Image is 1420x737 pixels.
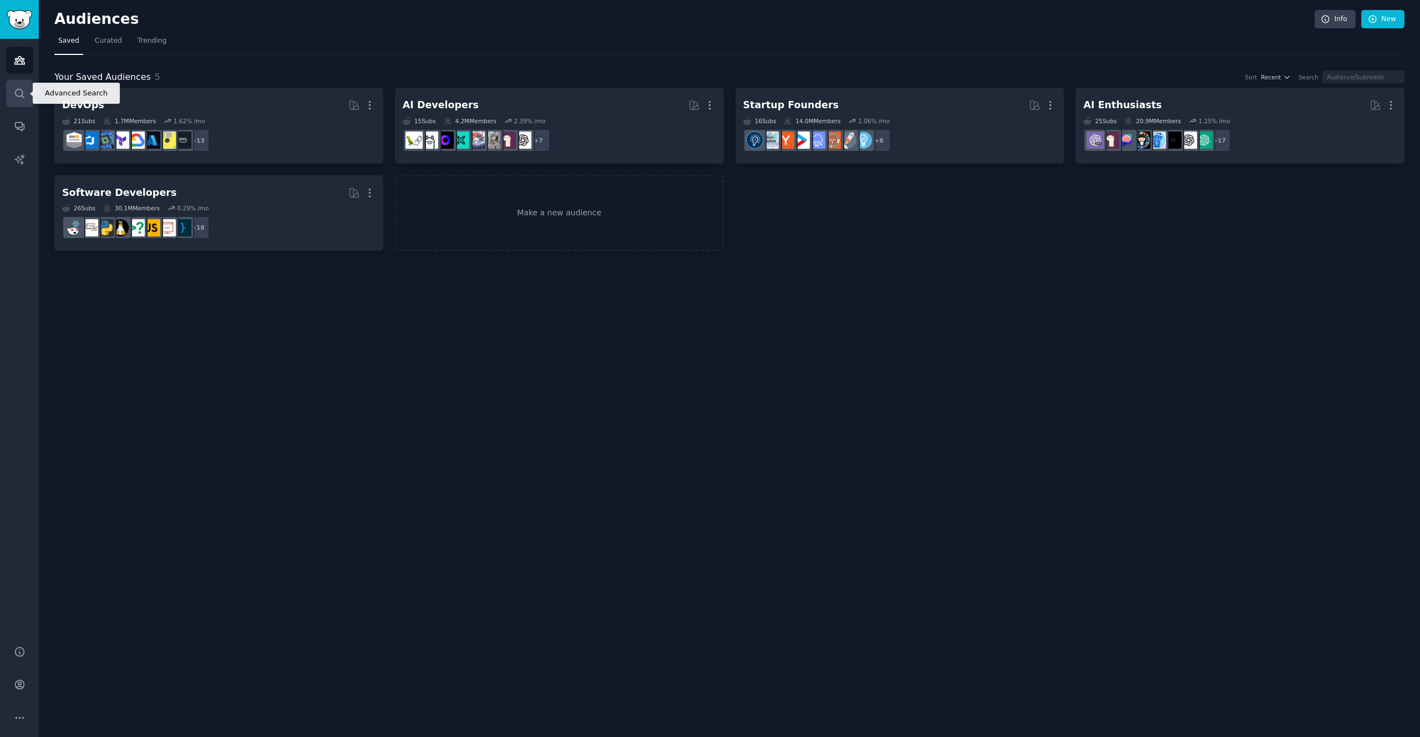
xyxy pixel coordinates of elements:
[128,132,145,149] img: googlecloud
[1133,132,1150,149] img: aiArt
[143,219,160,236] img: javascript
[1083,98,1162,112] div: AI Enthusiasts
[186,216,210,239] div: + 18
[1261,73,1281,81] span: Recent
[62,117,95,125] div: 21 Sub s
[54,70,151,84] span: Your Saved Audiences
[421,132,438,149] img: ollama
[134,32,170,55] a: Trending
[839,132,856,149] img: startups
[143,132,160,149] img: AZURE
[62,204,95,212] div: 26 Sub s
[1083,117,1117,125] div: 25 Sub s
[777,132,794,149] img: ycombinator
[1164,132,1181,149] img: ArtificialInteligence
[186,129,210,152] div: + 13
[159,219,176,236] img: webdev
[1076,88,1404,164] a: AI Enthusiasts25Subs20.9MMembers1.25% /mo+17ChatGPTOpenAIArtificialInteligenceartificialaiArtChat...
[1322,70,1404,83] input: Audience/Subreddit
[824,132,841,149] img: EntrepreneurRideAlong
[54,32,83,55] a: Saved
[7,10,32,29] img: GummySearch logo
[112,219,129,236] img: linux
[1118,132,1135,149] img: ChatGPTPromptGenius
[1261,73,1291,81] button: Recent
[743,98,839,112] div: Startup Founders
[444,117,496,125] div: 4.2M Members
[1361,10,1404,29] a: New
[1102,132,1119,149] img: LocalLLaMA
[177,204,209,212] div: 0.29 % /mo
[155,72,160,82] span: 5
[138,36,166,46] span: Trending
[743,117,777,125] div: 16 Sub s
[746,132,763,149] img: Entrepreneurship
[174,219,191,236] img: programming
[1199,117,1230,125] div: 1.25 % /mo
[54,175,383,251] a: Software Developers26Subs30.1MMembers0.29% /mo+18programmingwebdevjavascriptcscareerquestionslinu...
[437,132,454,149] img: LocalLLM
[62,98,104,112] div: DevOps
[403,117,436,125] div: 15 Sub s
[174,117,205,125] div: 1.62 % /mo
[405,132,423,149] img: LangChain
[1180,132,1197,149] img: OpenAI
[736,88,1064,164] a: Startup Founders16Subs14.0MMembers1.06% /mo+8EntrepreneurstartupsEntrepreneurRideAlongSaaSstartup...
[81,132,98,149] img: azuredevops
[452,132,469,149] img: LLMDevs
[784,117,840,125] div: 14.0M Members
[395,175,724,251] a: Make a new audience
[103,117,156,125] div: 1.7M Members
[868,129,891,152] div: + 8
[1245,73,1257,81] div: Sort
[499,132,516,149] img: LocalLLaMA
[793,132,810,149] img: startup
[514,117,546,125] div: 2.39 % /mo
[403,98,479,112] div: AI Developers
[81,219,98,236] img: learnpython
[58,36,79,46] span: Saved
[112,132,129,149] img: Terraform
[1208,129,1231,152] div: + 17
[1195,132,1213,149] img: ChatGPT
[62,186,176,200] div: Software Developers
[1124,117,1181,125] div: 20.9M Members
[65,219,83,236] img: reactjs
[1087,132,1104,149] img: ChatGPTPro
[54,88,383,164] a: DevOps21Subs1.7MMembers1.62% /mo+13awsExperiencedDevsAZUREgooglecloudTerraformcomputingazuredevop...
[1299,73,1318,81] div: Search
[468,132,485,149] img: AI_Agents
[174,132,191,149] img: aws
[483,132,500,149] img: ChatGPTCoding
[54,11,1315,28] h2: Audiences
[103,204,160,212] div: 30.1M Members
[762,132,779,149] img: indiehackers
[514,132,531,149] img: OpenAI
[95,36,122,46] span: Curated
[1149,132,1166,149] img: artificial
[97,132,114,149] img: computing
[1315,10,1356,29] a: Info
[65,132,83,149] img: AWS_Certified_Experts
[808,132,825,149] img: SaaS
[855,132,872,149] img: Entrepreneur
[527,129,550,152] div: + 7
[395,88,724,164] a: AI Developers15Subs4.2MMembers2.39% /mo+7OpenAILocalLLaMAChatGPTCodingAI_AgentsLLMDevsLocalLLMoll...
[858,117,890,125] div: 1.06 % /mo
[128,219,145,236] img: cscareerquestions
[159,132,176,149] img: ExperiencedDevs
[91,32,126,55] a: Curated
[97,219,114,236] img: Python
